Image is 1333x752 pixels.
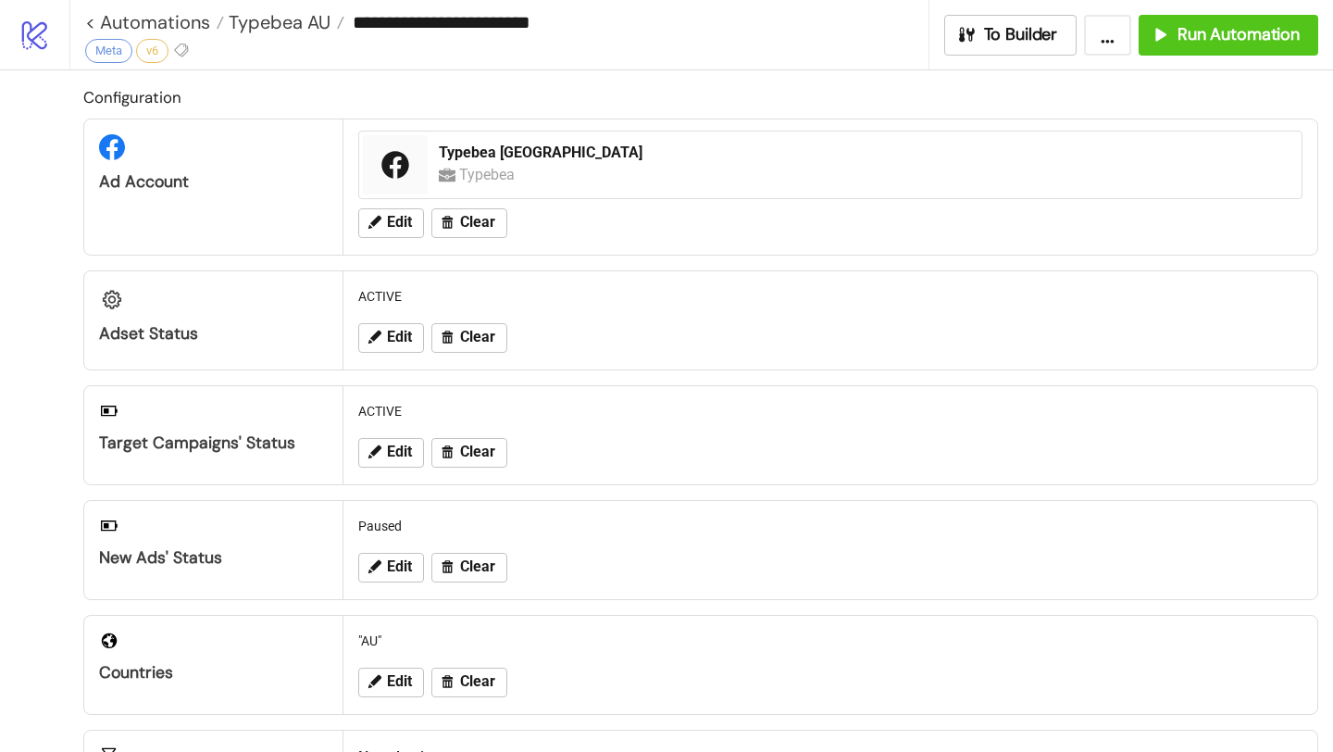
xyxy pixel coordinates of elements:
[85,13,224,31] a: < Automations
[1139,15,1318,56] button: Run Automation
[439,143,1290,163] div: Typebea [GEOGRAPHIC_DATA]
[85,39,132,63] div: Meta
[1084,15,1131,56] button: ...
[431,208,507,238] button: Clear
[358,553,424,583] button: Edit
[358,323,424,353] button: Edit
[351,279,1310,314] div: ACTIVE
[460,673,495,690] span: Clear
[99,547,328,569] div: New Ads' Status
[387,673,412,690] span: Edit
[224,10,330,34] span: Typebea AU
[99,171,328,193] div: Ad Account
[431,668,507,697] button: Clear
[387,444,412,460] span: Edit
[351,623,1310,658] div: "AU"
[460,214,495,231] span: Clear
[387,214,412,231] span: Edit
[387,558,412,575] span: Edit
[136,39,168,63] div: v6
[431,438,507,468] button: Clear
[358,438,424,468] button: Edit
[358,208,424,238] button: Edit
[224,13,344,31] a: Typebea AU
[351,508,1310,544] div: Paused
[99,323,328,345] div: Adset Status
[99,662,328,683] div: Countries
[431,323,507,353] button: Clear
[1177,24,1300,45] span: Run Automation
[460,329,495,345] span: Clear
[431,553,507,583] button: Clear
[387,329,412,345] span: Edit
[459,163,520,186] div: Typebea
[83,85,1318,109] h2: Configuration
[358,668,424,697] button: Edit
[460,444,495,460] span: Clear
[351,394,1310,429] div: ACTIVE
[984,24,1058,45] span: To Builder
[460,558,495,575] span: Clear
[944,15,1078,56] button: To Builder
[99,432,328,454] div: Target Campaigns' Status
